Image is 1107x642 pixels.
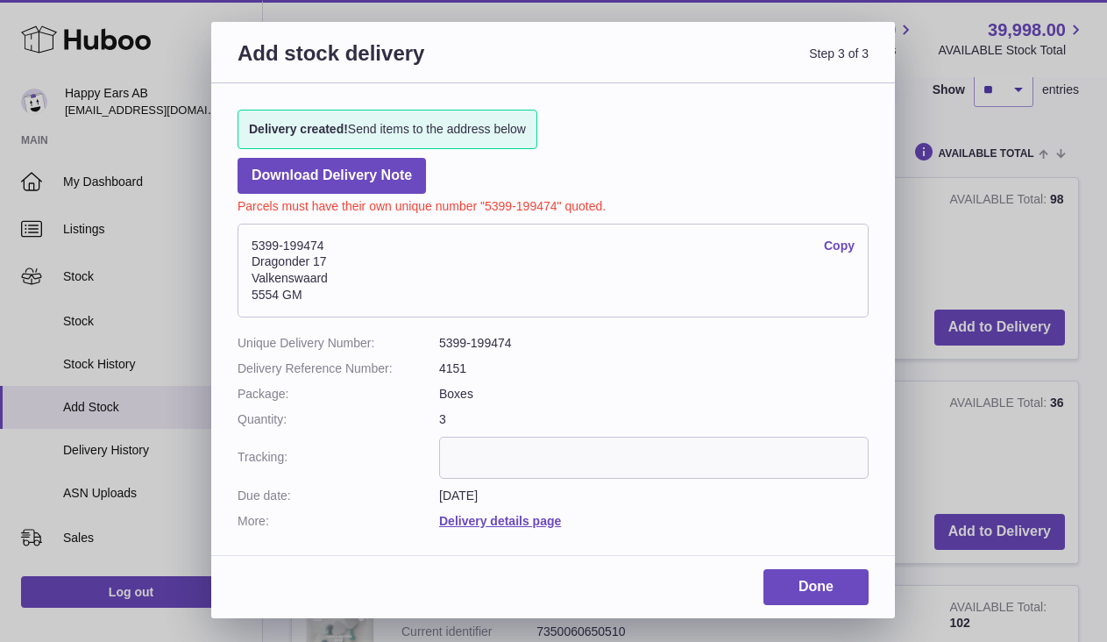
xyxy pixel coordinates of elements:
dt: Delivery Reference Number: [238,360,439,377]
a: Done [763,569,869,605]
dd: 5399-199474 [439,335,869,352]
dd: Boxes [439,386,869,403]
dt: More: [238,513,439,530]
dd: [DATE] [439,488,869,504]
dt: Unique Delivery Number: [238,335,439,352]
a: Download Delivery Note [238,158,426,194]
p: Parcels must have their own unique number "5399-199474" quoted. [238,194,869,215]
a: Delivery details page [439,514,561,528]
dt: Package: [238,386,439,403]
address: 5399-199474 Dragonder 17 Valkenswaard 5554 GM [238,224,869,318]
a: Copy [824,238,855,254]
span: Step 3 of 3 [553,39,869,88]
dt: Quantity: [238,411,439,428]
dd: 3 [439,411,869,428]
h3: Add stock delivery [238,39,553,88]
dt: Due date: [238,488,439,504]
dt: Tracking: [238,437,439,479]
dd: 4151 [439,360,869,377]
strong: Delivery created! [249,122,348,136]
span: Send items to the address below [249,121,526,138]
